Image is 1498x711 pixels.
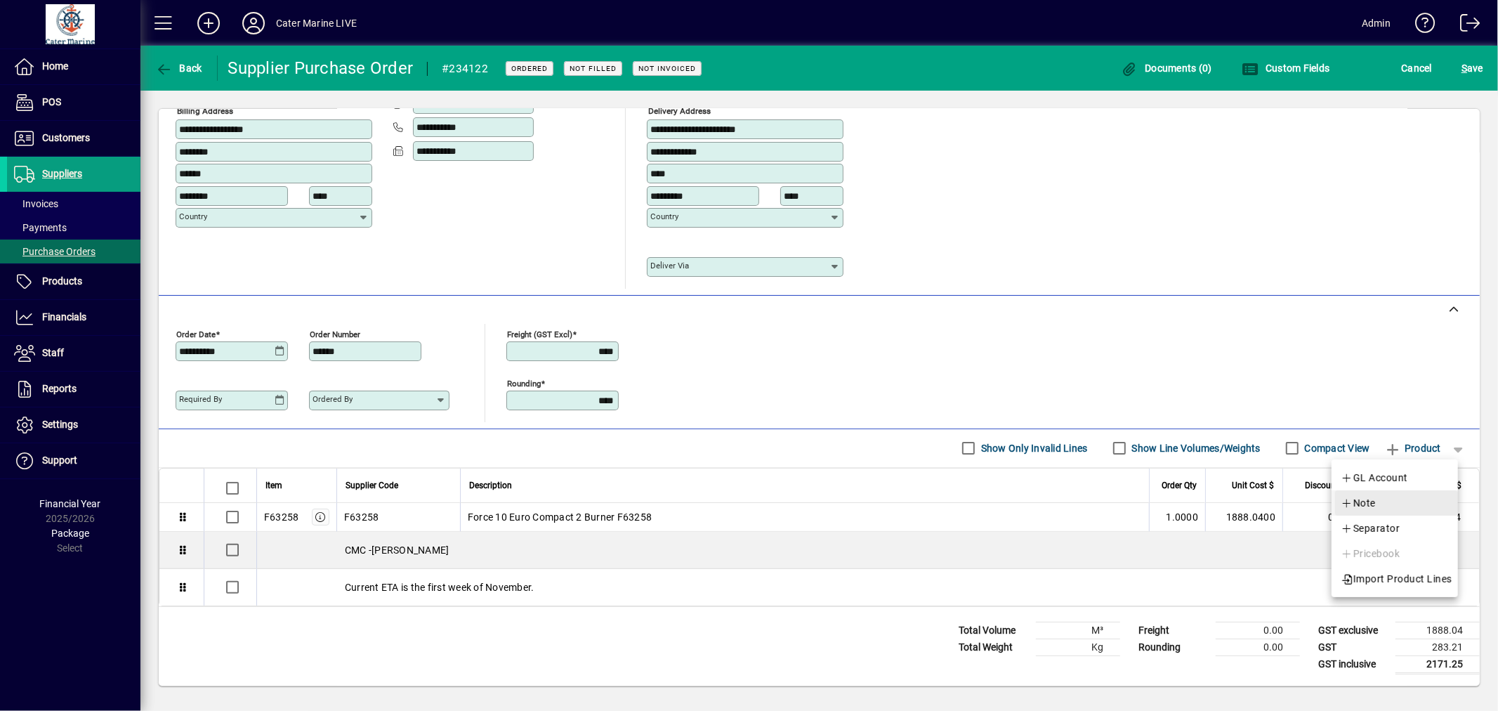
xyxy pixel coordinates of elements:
[1332,566,1458,592] button: Import Product Lines
[1341,570,1452,587] span: Import Product Lines
[1341,469,1408,486] span: GL Account
[1341,545,1400,562] span: Pricebook
[1332,541,1458,566] button: Pricebook
[1341,520,1400,537] span: Separator
[1332,516,1458,541] button: Separator
[1332,465,1458,490] button: GL Account
[1341,495,1376,511] span: Note
[1332,490,1458,516] button: Note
